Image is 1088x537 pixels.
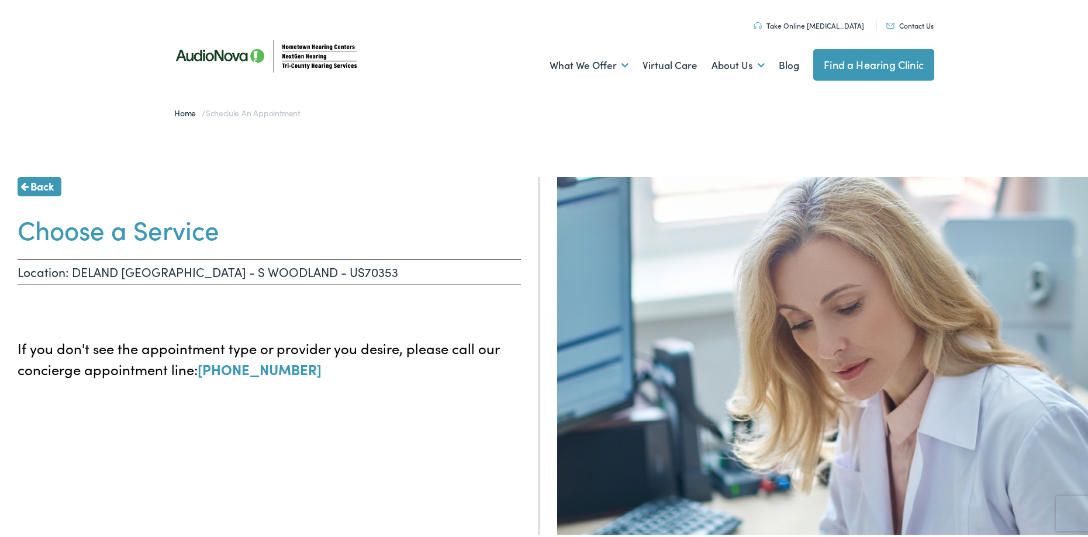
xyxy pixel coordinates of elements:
a: What We Offer [550,41,628,85]
a: Virtual Care [643,41,697,85]
a: About Us [711,41,765,85]
h1: Choose a Service [18,212,521,242]
p: Location: DELAND [GEOGRAPHIC_DATA] - S WOODLAND - US70353 [18,257,521,283]
span: Schedule an Appointment [206,105,300,116]
a: Back [18,175,61,194]
a: Blog [779,41,799,85]
p: If you don't see the appointment type or provider you desire, please call our concierge appointme... [18,335,521,377]
a: Find a Hearing Clinic [813,47,934,78]
a: Contact Us [886,18,934,28]
img: utility icon [754,20,762,27]
img: utility icon [886,20,894,26]
span: Back [30,176,54,192]
a: [PHONE_NUMBER] [198,357,322,376]
span: / [174,105,300,116]
a: Take Online [MEDICAL_DATA] [754,18,864,28]
a: Home [174,105,202,116]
